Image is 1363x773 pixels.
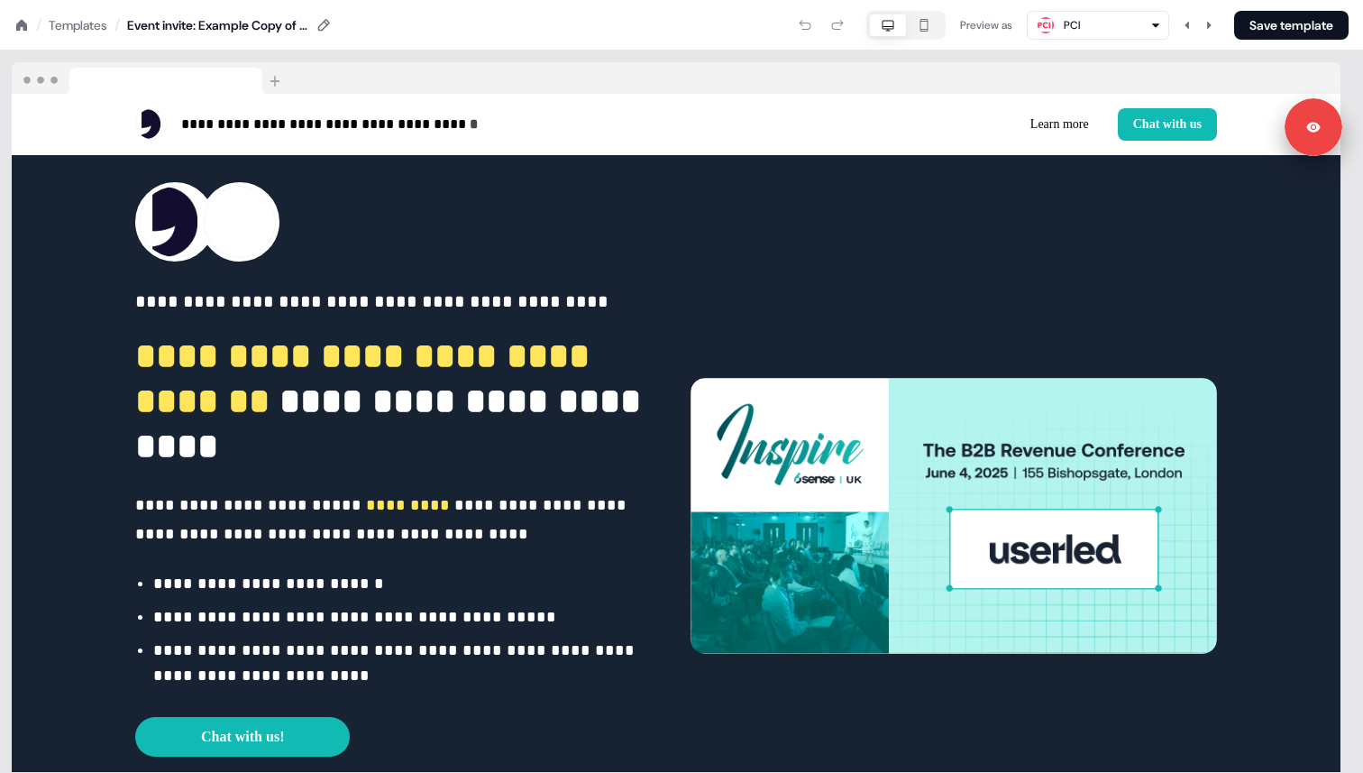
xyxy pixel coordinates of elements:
button: Save template [1234,11,1349,40]
button: Chat with us! [135,717,350,757]
div: Learn moreChat with us [683,108,1217,141]
button: PCI [1027,11,1169,40]
a: Templates [49,16,107,34]
div: Preview as [960,16,1012,34]
div: PCI [1064,16,1080,34]
button: Learn more [1016,108,1103,141]
button: Chat with us [1118,108,1217,141]
img: Image [691,378,1217,654]
div: Event invite: Example Copy of Userled Page [127,16,307,34]
div: / [36,15,41,35]
img: Browser topbar [12,62,288,95]
div: / [114,15,120,35]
